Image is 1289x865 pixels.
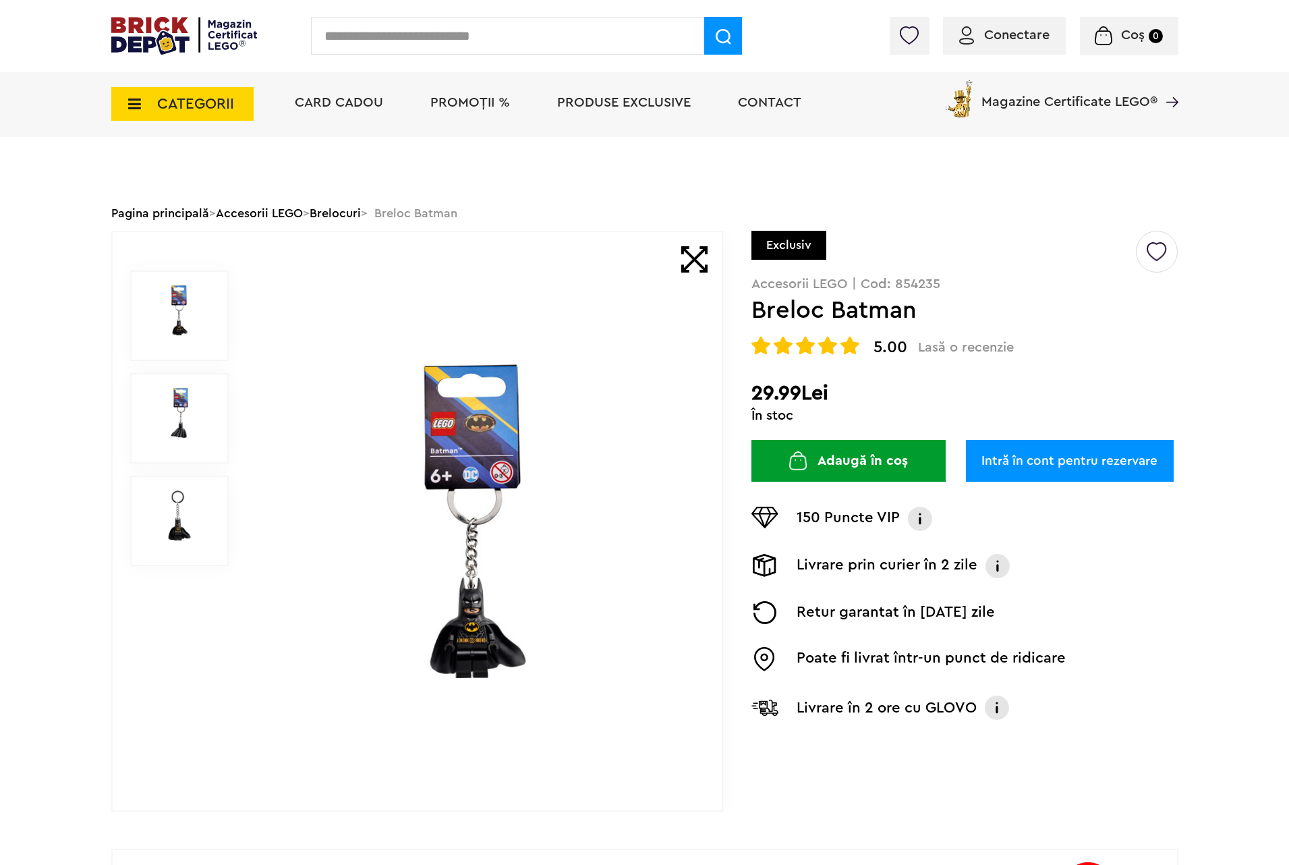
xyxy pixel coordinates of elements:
p: Retur garantat în [DATE] zile [797,601,995,624]
span: CATEGORII [157,96,234,111]
img: Livrare Glovo [751,699,778,716]
div: Exclusiv [751,231,826,260]
img: Breloc Batman [145,285,214,335]
img: Evaluare cu stele [751,336,770,355]
img: Breloc Batman [145,388,214,438]
div: În stoc [751,409,1178,422]
a: Produse exclusive [557,96,691,109]
img: Evaluare cu stele [840,336,859,355]
img: Evaluare cu stele [796,336,815,355]
a: Intră în cont pentru rezervare [966,440,1174,482]
span: Magazine Certificate LEGO® [981,78,1157,109]
img: Breloc Batman LEGO 854235 [145,491,214,540]
span: 5.00 [873,339,907,356]
div: > > > Breloc Batman [111,196,1178,231]
img: Evaluare cu stele [818,336,837,355]
h1: Breloc Batman [751,298,1135,323]
span: Lasă o recenzie [918,339,1014,356]
img: Puncte VIP [751,507,778,528]
a: PROMOȚII % [430,96,510,109]
a: Magazine Certificate LEGO® [1157,78,1178,91]
a: Pagina principală [111,207,209,219]
a: Accesorii LEGO [216,207,303,219]
a: Contact [738,96,801,109]
span: Conectare [984,28,1050,42]
img: Easybox [751,647,778,671]
span: Coș [1121,28,1145,42]
p: 150 Puncte VIP [797,507,900,531]
img: Info VIP [907,507,934,531]
p: Livrare în 2 ore cu GLOVO [797,697,977,719]
button: Adaugă în coș [751,440,946,482]
small: 0 [1149,29,1163,43]
img: Returnare [751,601,778,624]
p: Poate fi livrat într-un punct de ridicare [797,647,1066,671]
a: Card Cadou [295,96,383,109]
p: Accesorii LEGO | Cod: 854235 [751,277,1178,291]
a: Conectare [959,28,1050,42]
img: Breloc Batman [258,364,692,679]
img: Livrare [751,554,778,577]
img: Info livrare cu GLOVO [983,694,1010,721]
img: Evaluare cu stele [774,336,793,355]
a: Brelocuri [310,207,361,219]
img: Info livrare prin curier [984,554,1011,578]
p: Livrare prin curier în 2 zile [797,554,977,578]
h2: 29.99Lei [751,381,1178,406]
